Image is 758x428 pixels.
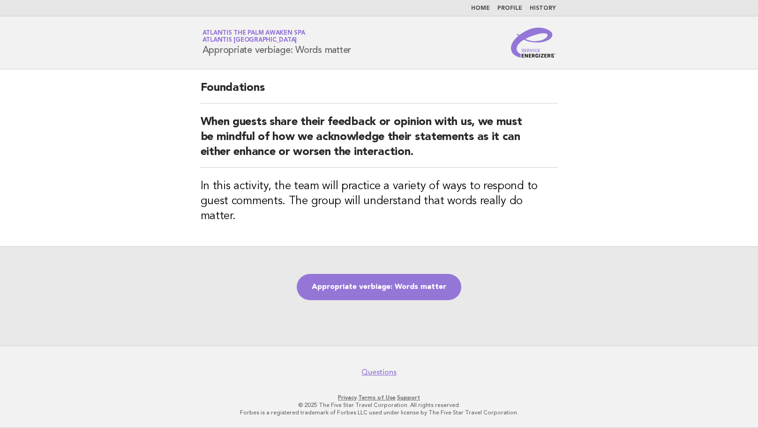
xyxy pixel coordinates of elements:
[497,6,522,11] a: Profile
[92,401,666,409] p: © 2025 The Five Star Travel Corporation. All rights reserved.
[530,6,556,11] a: History
[397,394,420,401] a: Support
[358,394,396,401] a: Terms of Use
[203,30,352,55] h1: Appropriate verbiage: Words matter
[201,115,558,168] h2: When guests share their feedback or opinion with us, we must be mindful of how we acknowledge the...
[361,368,397,377] a: Questions
[92,394,666,401] p: · ·
[203,30,305,43] a: Atlantis The Palm Awaken SpaAtlantis [GEOGRAPHIC_DATA]
[201,179,558,224] h3: In this activity, the team will practice a variety of ways to respond to guest comments. The grou...
[511,28,556,58] img: Service Energizers
[92,409,666,416] p: Forbes is a registered trademark of Forbes LLC used under license by The Five Star Travel Corpora...
[297,274,461,300] a: Appropriate verbiage: Words matter
[201,81,558,103] h2: Foundations
[471,6,490,11] a: Home
[338,394,357,401] a: Privacy
[203,37,297,44] span: Atlantis [GEOGRAPHIC_DATA]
